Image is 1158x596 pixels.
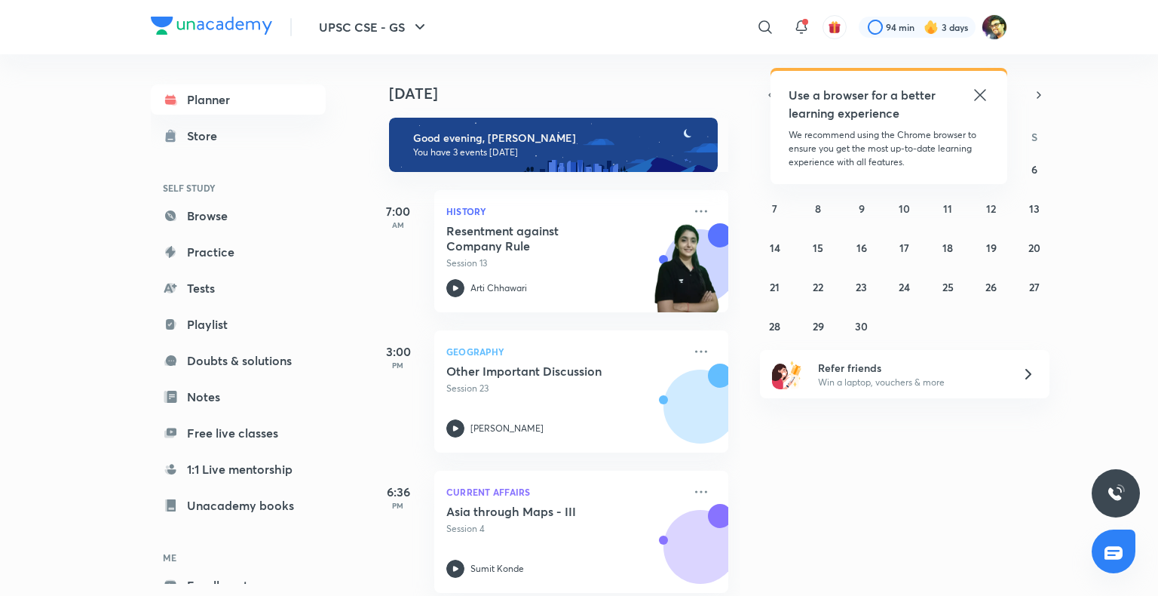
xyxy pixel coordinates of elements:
abbr: September 28, 2025 [769,319,780,333]
p: Sumit Konde [470,562,524,576]
button: September 8, 2025 [806,196,830,220]
p: We recommend using the Chrome browser to ensure you get the most up-to-date learning experience w... [789,128,989,169]
h4: [DATE] [389,84,743,103]
p: Session 23 [446,382,683,395]
p: Session 13 [446,257,683,270]
p: History [446,202,683,220]
img: Company Logo [151,17,272,35]
button: September 15, 2025 [806,235,830,260]
button: September 6, 2025 [1022,157,1046,181]
h6: Refer friends [818,360,1003,376]
p: Win a laptop, vouchers & more [818,376,1003,389]
abbr: September 8, 2025 [815,201,821,216]
a: 1:1 Live mentorship [151,454,326,484]
h5: Asia through Maps - III [446,504,634,519]
abbr: September 13, 2025 [1029,201,1040,216]
img: streak [924,20,939,35]
button: September 22, 2025 [806,275,830,299]
img: ttu [1107,484,1125,502]
abbr: September 10, 2025 [899,201,910,216]
img: referral [772,359,802,389]
p: Session 4 [446,522,683,536]
abbr: September 24, 2025 [899,280,910,294]
button: September 23, 2025 [850,275,874,299]
button: September 27, 2025 [1022,275,1046,299]
abbr: September 30, 2025 [855,319,868,333]
abbr: September 15, 2025 [813,241,823,255]
button: September 16, 2025 [850,235,874,260]
a: Practice [151,237,326,267]
h6: Good evening, [PERSON_NAME] [413,131,704,145]
a: Browse [151,201,326,231]
a: Store [151,121,326,151]
button: September 18, 2025 [936,235,960,260]
img: unacademy [645,364,728,468]
div: Store [187,127,226,145]
abbr: September 16, 2025 [856,241,867,255]
h5: 6:36 [368,483,428,501]
button: September 7, 2025 [763,196,787,220]
h5: Other Important Discussion [446,364,634,379]
abbr: Saturday [1031,130,1037,144]
a: Doubts & solutions [151,346,326,376]
abbr: September 22, 2025 [813,280,823,294]
img: unacademy [645,223,728,327]
p: Geography [446,343,683,361]
abbr: September 7, 2025 [772,201,777,216]
h5: Resentment against Company Rule [446,223,634,253]
abbr: September 17, 2025 [899,241,909,255]
abbr: September 27, 2025 [1029,280,1040,294]
a: Free live classes [151,418,326,448]
button: September 28, 2025 [763,314,787,338]
button: September 12, 2025 [979,196,1003,220]
button: September 30, 2025 [850,314,874,338]
button: September 20, 2025 [1022,235,1046,260]
a: Planner [151,84,326,115]
p: Current Affairs [446,483,683,501]
abbr: September 25, 2025 [942,280,954,294]
button: September 26, 2025 [979,275,1003,299]
button: September 11, 2025 [936,196,960,220]
abbr: September 6, 2025 [1031,162,1037,177]
button: avatar [823,15,847,39]
abbr: September 19, 2025 [986,241,997,255]
h5: 3:00 [368,343,428,361]
h6: ME [151,545,326,570]
button: September 14, 2025 [763,235,787,260]
button: September 13, 2025 [1022,196,1046,220]
button: September 25, 2025 [936,275,960,299]
p: AM [368,220,428,229]
a: Playlist [151,309,326,339]
abbr: September 11, 2025 [943,201,952,216]
img: avatar [828,20,841,34]
abbr: September 23, 2025 [856,280,867,294]
img: Mukesh Kumar Shahi [982,14,1007,40]
a: Company Logo [151,17,272,38]
button: September 10, 2025 [893,196,917,220]
abbr: September 18, 2025 [942,241,953,255]
p: Arti Chhawari [470,281,527,295]
button: September 29, 2025 [806,314,830,338]
h5: Use a browser for a better learning experience [789,86,939,122]
a: Unacademy books [151,490,326,521]
button: September 21, 2025 [763,275,787,299]
button: September 24, 2025 [893,275,917,299]
h6: SELF STUDY [151,175,326,201]
button: September 9, 2025 [850,196,874,220]
h5: 7:00 [368,202,428,220]
p: PM [368,361,428,370]
abbr: September 21, 2025 [770,280,780,294]
p: You have 3 events [DATE] [413,146,704,158]
p: PM [368,501,428,510]
abbr: September 20, 2025 [1028,241,1040,255]
abbr: September 14, 2025 [770,241,780,255]
button: UPSC CSE - GS [310,12,438,42]
abbr: September 12, 2025 [986,201,996,216]
abbr: September 29, 2025 [813,319,824,333]
a: Notes [151,382,326,412]
p: [PERSON_NAME] [470,422,544,435]
img: evening [389,118,718,172]
abbr: September 9, 2025 [859,201,865,216]
button: September 17, 2025 [893,235,917,260]
button: September 19, 2025 [979,235,1003,260]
